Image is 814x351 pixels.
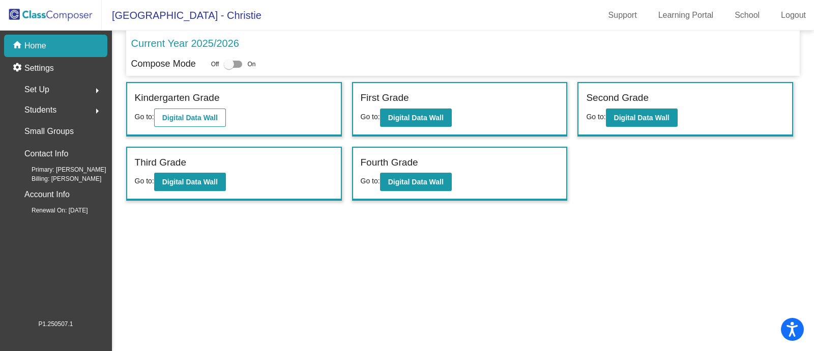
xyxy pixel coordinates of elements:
[15,206,88,215] span: Renewal On: [DATE]
[24,187,70,202] p: Account Info
[606,109,678,127] button: Digital Data Wall
[380,173,452,191] button: Digital Data Wall
[650,7,722,23] a: Learning Portal
[102,7,261,23] span: [GEOGRAPHIC_DATA] - Christie
[361,155,418,170] label: Fourth Grade
[24,124,74,139] p: Small Groups
[162,114,218,122] b: Digital Data Wall
[211,60,219,69] span: Off
[388,178,444,186] b: Digital Data Wall
[15,165,106,174] span: Primary: [PERSON_NAME]
[380,109,452,127] button: Digital Data Wall
[135,91,220,105] label: Kindergarten Grade
[586,113,605,121] span: Go to:
[91,85,103,97] mat-icon: arrow_right
[247,60,255,69] span: On
[24,83,49,97] span: Set Up
[388,114,444,122] b: Digital Data Wall
[24,147,68,161] p: Contact Info
[12,40,24,52] mat-icon: home
[726,7,768,23] a: School
[135,155,186,170] label: Third Grade
[135,177,154,185] span: Go to:
[154,173,226,191] button: Digital Data Wall
[586,91,649,105] label: Second Grade
[24,103,56,117] span: Students
[131,36,239,51] p: Current Year 2025/2026
[15,174,101,183] span: Billing: [PERSON_NAME]
[12,62,24,74] mat-icon: settings
[24,62,54,74] p: Settings
[135,113,154,121] span: Go to:
[24,40,46,52] p: Home
[600,7,645,23] a: Support
[614,114,670,122] b: Digital Data Wall
[91,105,103,117] mat-icon: arrow_right
[361,91,409,105] label: First Grade
[361,177,380,185] span: Go to:
[361,113,380,121] span: Go to:
[131,57,196,71] p: Compose Mode
[162,178,218,186] b: Digital Data Wall
[154,109,226,127] button: Digital Data Wall
[773,7,814,23] a: Logout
